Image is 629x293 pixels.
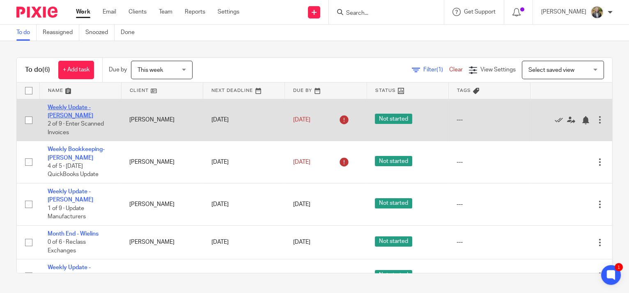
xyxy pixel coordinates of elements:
a: Clear [449,67,463,73]
span: 2 of 9 · Enter Scanned Invoices [48,121,104,135]
span: [DATE] [293,159,310,165]
h1: To do [25,66,50,74]
a: Month End - Wielins [48,231,99,237]
a: Snoozed [85,25,115,41]
a: Done [121,25,141,41]
td: [PERSON_NAME] [121,259,203,293]
a: Team [159,8,172,16]
input: Search [345,10,419,17]
span: Filter [423,67,449,73]
a: Work [76,8,90,16]
td: [DATE] [203,259,285,293]
span: (6) [42,66,50,73]
a: Weekly Update - [PERSON_NAME] [48,105,93,119]
span: [DATE] [293,201,310,207]
span: 4 of 5 · [DATE] QuickBooks Update [48,163,99,178]
div: 1 [615,263,623,271]
span: This week [138,67,163,73]
a: Weekly Bookkeeping- [PERSON_NAME] [48,146,105,160]
td: [DATE] [203,99,285,141]
p: Due by [109,66,127,74]
a: + Add task [58,61,94,79]
span: Not started [375,114,412,124]
span: (1) [436,67,443,73]
td: [PERSON_NAME] [121,225,203,259]
td: [PERSON_NAME] [121,183,203,226]
img: image.jpg [590,6,604,19]
span: Not started [375,236,412,247]
a: Weekly Update - [PERSON_NAME] [48,265,93,279]
a: Weekly Update - [PERSON_NAME] [48,189,93,203]
div: --- [457,272,522,280]
a: Settings [218,8,239,16]
img: Pixie [16,7,57,18]
td: [PERSON_NAME] [121,141,203,183]
span: 1 of 9 · Update Manufacturers [48,206,86,220]
div: --- [457,116,522,124]
a: Mark as done [555,116,567,124]
span: Select saved view [528,67,574,73]
a: To do [16,25,37,41]
div: --- [457,158,522,166]
p: [PERSON_NAME] [541,8,586,16]
span: Not started [375,270,412,280]
a: Reports [185,8,205,16]
td: [DATE] [203,225,285,259]
span: [DATE] [293,240,310,245]
td: [PERSON_NAME] [121,99,203,141]
span: [DATE] [293,117,310,123]
td: [DATE] [203,141,285,183]
span: 0 of 6 · Reclass Exchanges [48,239,86,254]
span: View Settings [480,67,516,73]
span: Not started [375,198,412,208]
a: Email [103,8,116,16]
span: Not started [375,156,412,166]
td: [DATE] [203,183,285,226]
a: Clients [129,8,147,16]
div: --- [457,238,522,246]
span: Tags [457,88,471,93]
span: Get Support [464,9,496,15]
div: --- [457,200,522,208]
a: Reassigned [43,25,79,41]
